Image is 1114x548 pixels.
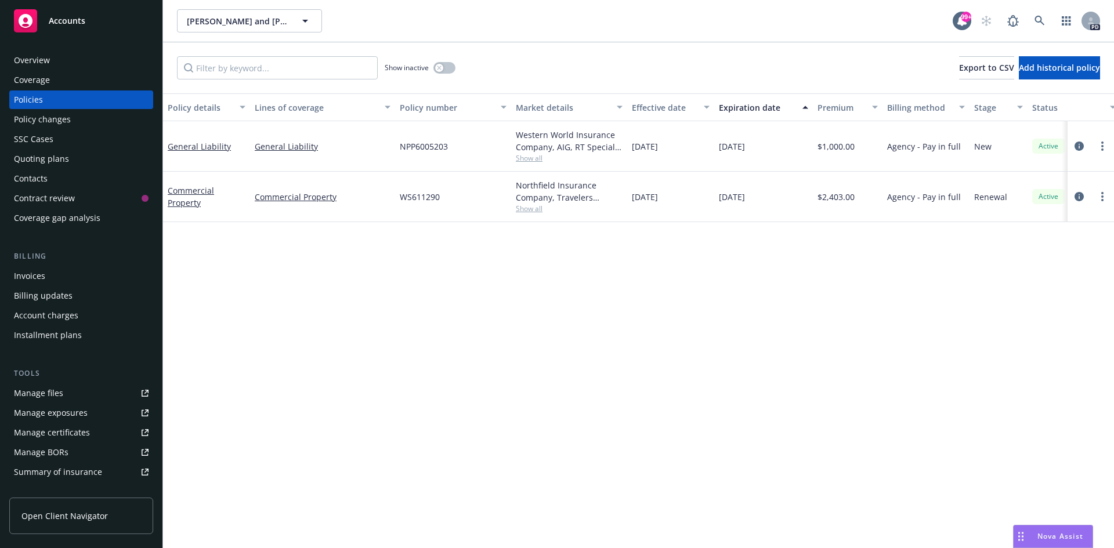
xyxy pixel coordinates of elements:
div: Account charges [14,306,78,325]
a: Search [1028,9,1051,32]
span: Nova Assist [1037,531,1083,541]
div: Drag to move [1014,525,1028,547]
a: Billing updates [9,286,153,305]
a: Manage BORs [9,443,153,462]
div: SSC Cases [14,130,53,148]
span: Export to CSV [959,62,1014,73]
a: Manage certificates [9,423,153,442]
a: Overview [9,51,153,70]
div: Stage [974,101,1010,114]
a: Quoting plans [9,150,153,168]
button: Lines of coverage [250,93,395,121]
span: [PERSON_NAME] and [PERSON_NAME] [187,15,287,27]
a: Manage files [9,384,153,402]
span: NPP6005203 [400,140,448,153]
span: Agency - Pay in full [887,140,961,153]
span: [DATE] [719,140,745,153]
div: Contract review [14,189,75,208]
div: Policy number [400,101,494,114]
button: Billing method [882,93,970,121]
a: General Liability [168,141,231,152]
button: Stage [970,93,1028,121]
span: Renewal [974,191,1007,203]
div: Lines of coverage [255,101,378,114]
div: Billing updates [14,286,73,305]
div: Premium [818,101,865,114]
div: Status [1032,101,1103,114]
a: Manage exposures [9,404,153,422]
div: Expiration date [719,101,795,114]
span: [DATE] [632,191,658,203]
button: Market details [511,93,627,121]
button: Policy number [395,93,511,121]
div: Western World Insurance Company, AIG, RT Specialty Insurance Services, LLC (RSG Specialty, LLC) [516,129,623,153]
div: Market details [516,101,610,114]
div: Manage files [14,384,63,402]
a: Coverage [9,71,153,89]
div: Tools [9,368,153,379]
a: Switch app [1055,9,1078,32]
div: Summary of insurance [14,463,102,481]
span: Accounts [49,16,85,26]
span: $2,403.00 [818,191,855,203]
span: [DATE] [719,191,745,203]
div: 99+ [961,12,971,22]
div: Manage BORs [14,443,68,462]
input: Filter by keyword... [177,56,378,79]
span: Show all [516,153,623,163]
a: Invoices [9,267,153,285]
a: Commercial Property [168,185,214,208]
button: Policy details [163,93,250,121]
a: Account charges [9,306,153,325]
a: more [1095,139,1109,153]
a: Contacts [9,169,153,188]
span: Add historical policy [1019,62,1100,73]
button: Add historical policy [1019,56,1100,79]
a: Contract review [9,189,153,208]
span: Show inactive [385,63,429,72]
a: Accounts [9,5,153,37]
a: circleInformation [1072,190,1086,204]
div: Contacts [14,169,48,188]
div: Invoices [14,267,45,285]
span: Active [1037,191,1060,202]
div: Quoting plans [14,150,69,168]
div: Northfield Insurance Company, Travelers Insurance, RT Specialty Insurance Services, LLC (RSG Spec... [516,179,623,204]
span: Agency - Pay in full [887,191,961,203]
a: Coverage gap analysis [9,209,153,227]
button: Premium [813,93,882,121]
a: Commercial Property [255,191,390,203]
button: Effective date [627,93,714,121]
div: Coverage gap analysis [14,209,100,227]
span: Active [1037,141,1060,151]
span: WS611290 [400,191,440,203]
a: Start snowing [975,9,998,32]
a: circleInformation [1072,139,1086,153]
a: Installment plans [9,326,153,344]
span: New [974,140,992,153]
a: Policy changes [9,110,153,129]
button: [PERSON_NAME] and [PERSON_NAME] [177,9,322,32]
div: Installment plans [14,326,82,344]
div: Overview [14,51,50,70]
span: Show all [516,204,623,213]
span: Open Client Navigator [21,510,108,522]
button: Nova Assist [1013,525,1093,548]
div: Manage certificates [14,423,90,442]
div: Effective date [632,101,697,114]
span: [DATE] [632,140,658,153]
a: more [1095,190,1109,204]
div: Billing [9,251,153,262]
span: $1,000.00 [818,140,855,153]
a: Summary of insurance [9,463,153,481]
div: Policy details [168,101,233,114]
div: Billing method [887,101,952,114]
a: Policies [9,90,153,109]
div: Policies [14,90,43,109]
div: Coverage [14,71,50,89]
div: Manage exposures [14,404,88,422]
a: General Liability [255,140,390,153]
button: Export to CSV [959,56,1014,79]
div: Policy changes [14,110,71,129]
